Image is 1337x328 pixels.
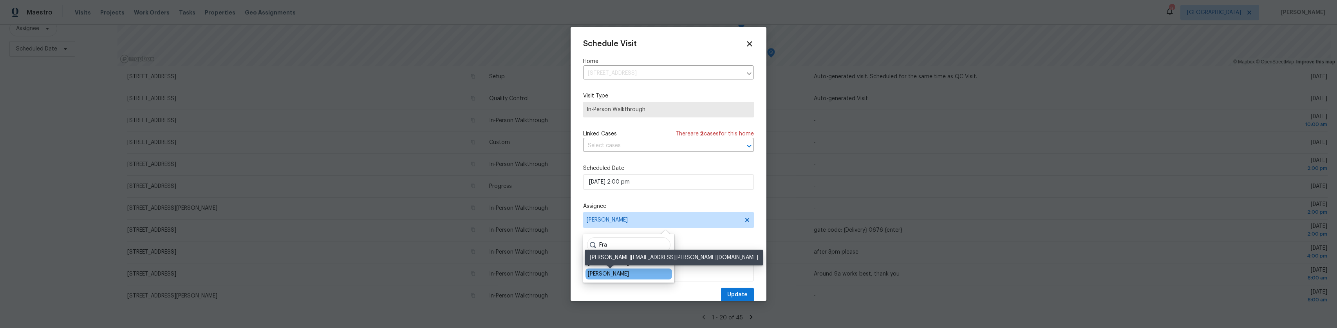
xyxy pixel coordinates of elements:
[583,130,617,138] span: Linked Cases
[744,141,755,151] button: Open
[583,140,732,152] input: Select cases
[583,40,637,48] span: Schedule Visit
[676,130,754,138] span: There are case s for this home
[583,67,742,79] input: Enter in an address
[727,290,748,300] span: Update
[585,250,763,265] div: [PERSON_NAME][EMAIL_ADDRESS][PERSON_NAME][DOMAIN_NAME]
[583,174,754,190] input: M/D/YYYY
[588,270,629,278] div: [PERSON_NAME]
[587,106,750,114] span: In-Person Walkthrough
[583,58,754,65] label: Home
[587,217,740,223] span: [PERSON_NAME]
[583,202,754,210] label: Assignee
[700,131,704,137] span: 2
[721,288,754,302] button: Update
[583,92,754,100] label: Visit Type
[745,40,754,48] span: Close
[583,164,754,172] label: Scheduled Date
